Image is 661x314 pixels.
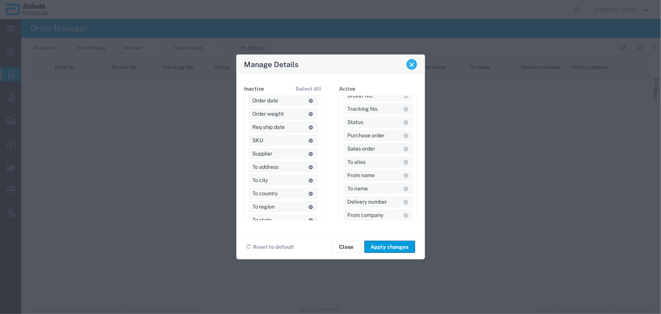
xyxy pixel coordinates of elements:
[347,103,378,115] span: Tracking No.
[244,86,264,92] h4: Inactive
[253,135,264,146] span: SKU
[253,148,273,159] span: Supplier
[347,183,368,194] span: To name
[295,82,322,96] button: Select All
[246,240,294,254] button: Reset to default
[253,95,278,106] span: Order date
[364,241,415,253] button: Apply changes
[347,116,363,128] span: Status
[253,201,275,212] span: To region
[331,241,362,253] button: Close
[339,86,355,92] h4: Active
[347,170,375,181] span: From name
[244,59,298,70] h4: Manage Details
[253,188,278,199] span: To country
[253,174,268,186] span: To city
[347,209,383,221] span: From company
[253,214,272,226] span: To state
[347,196,387,207] span: Delivery number
[253,161,279,173] span: To address
[253,108,284,119] span: Order weight
[347,130,384,141] span: Purchase order
[347,156,366,168] span: To alias
[347,143,375,154] span: Sales order
[406,59,417,70] button: Close
[253,121,285,133] span: Req ship date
